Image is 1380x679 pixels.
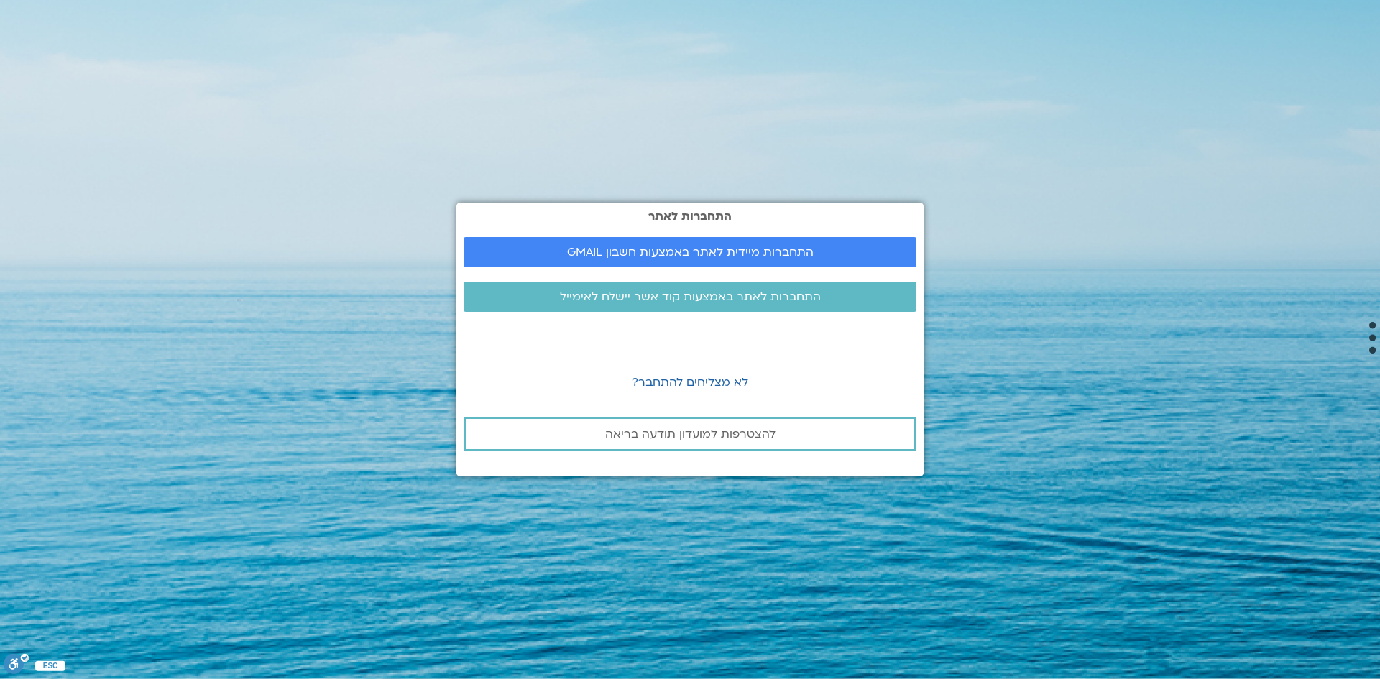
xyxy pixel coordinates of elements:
h2: התחברות לאתר [464,210,916,223]
a: להצטרפות למועדון תודעה בריאה [464,417,916,451]
a: לא מצליחים להתחבר? [632,374,748,390]
a: התחברות לאתר באמצעות קוד אשר יישלח לאימייל [464,282,916,312]
span: להצטרפות למועדון תודעה בריאה [605,428,776,440]
span: התחברות מיידית לאתר באמצעות חשבון GMAIL [567,246,814,259]
a: התחברות מיידית לאתר באמצעות חשבון GMAIL [464,237,916,267]
span: התחברות לאתר באמצעות קוד אשר יישלח לאימייל [560,290,821,303]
